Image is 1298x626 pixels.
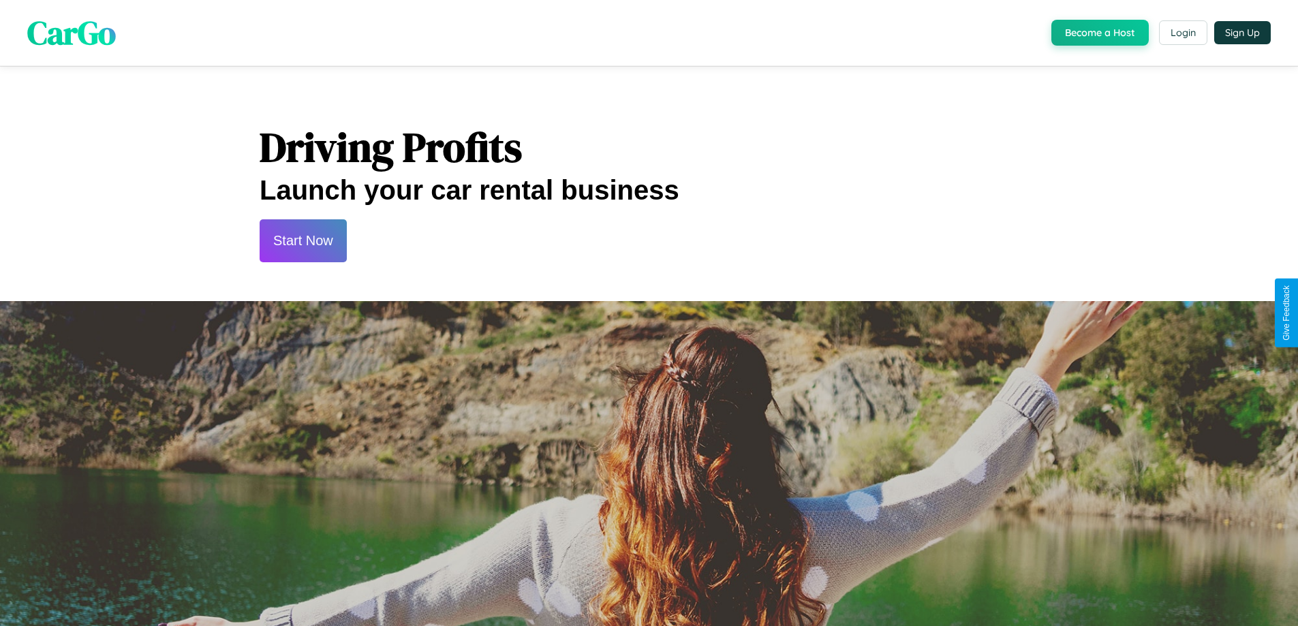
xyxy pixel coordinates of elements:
button: Sign Up [1214,21,1271,44]
button: Start Now [260,219,347,262]
h1: Driving Profits [260,119,1038,175]
h2: Launch your car rental business [260,175,1038,206]
div: Give Feedback [1282,285,1291,341]
span: CarGo [27,10,116,55]
button: Login [1159,20,1207,45]
button: Become a Host [1051,20,1149,46]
